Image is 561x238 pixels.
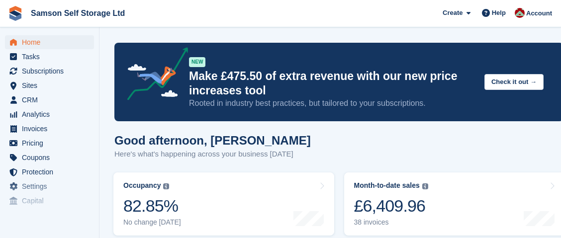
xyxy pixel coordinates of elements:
[22,93,82,107] span: CRM
[5,50,94,64] a: menu
[22,122,82,136] span: Invoices
[5,165,94,179] a: menu
[5,151,94,164] a: menu
[114,134,311,147] h1: Good afternoon, [PERSON_NAME]
[22,107,82,121] span: Analytics
[526,8,552,18] span: Account
[113,172,334,236] a: Occupancy 82.85% No change [DATE]
[189,98,476,109] p: Rooted in industry best practices, but tailored to your subscriptions.
[492,8,506,18] span: Help
[354,181,420,190] div: Month-to-date sales
[443,8,463,18] span: Create
[354,218,428,227] div: 38 invoices
[5,107,94,121] a: menu
[123,196,181,216] div: 82.85%
[22,194,82,208] span: Capital
[5,122,94,136] a: menu
[22,179,82,193] span: Settings
[114,149,311,160] p: Here's what's happening across your business [DATE]
[22,151,82,164] span: Coupons
[5,194,94,208] a: menu
[123,218,181,227] div: No change [DATE]
[163,183,169,189] img: icon-info-grey-7440780725fd019a000dd9b08b2336e03edf1995a4989e88bcd33f0948082b44.svg
[5,79,94,92] a: menu
[422,183,428,189] img: icon-info-grey-7440780725fd019a000dd9b08b2336e03edf1995a4989e88bcd33f0948082b44.svg
[22,79,82,92] span: Sites
[22,50,82,64] span: Tasks
[5,179,94,193] a: menu
[123,181,161,190] div: Occupancy
[5,93,94,107] a: menu
[22,35,82,49] span: Home
[5,136,94,150] a: menu
[515,8,525,18] img: Ian
[484,74,544,90] button: Check it out →
[22,136,82,150] span: Pricing
[27,5,129,21] a: Samson Self Storage Ltd
[189,57,205,67] div: NEW
[189,69,476,98] p: Make £475.50 of extra revenue with our new price increases tool
[22,64,82,78] span: Subscriptions
[5,35,94,49] a: menu
[119,47,188,104] img: price-adjustments-announcement-icon-8257ccfd72463d97f412b2fc003d46551f7dbcb40ab6d574587a9cd5c0d94...
[5,64,94,78] a: menu
[22,165,82,179] span: Protection
[354,196,428,216] div: £6,409.96
[8,6,23,21] img: stora-icon-8386f47178a22dfd0bd8f6a31ec36ba5ce8667c1dd55bd0f319d3a0aa187defe.svg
